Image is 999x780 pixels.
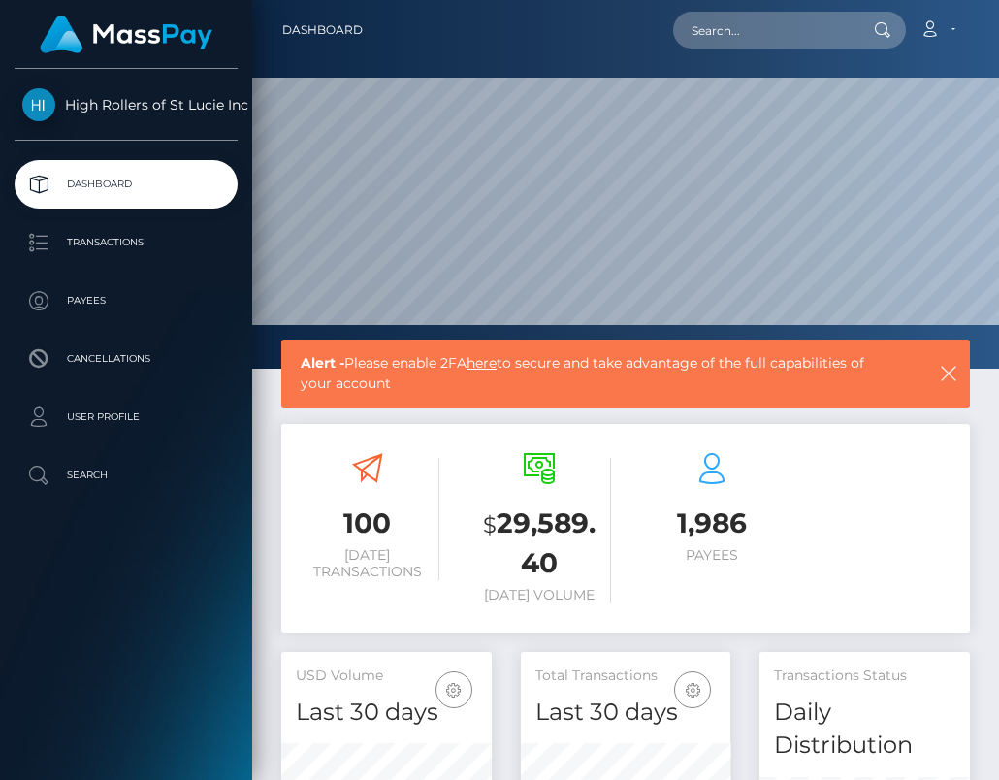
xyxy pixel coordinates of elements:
[15,335,238,383] a: Cancellations
[15,393,238,441] a: User Profile
[301,354,344,372] b: Alert -
[467,354,497,372] a: here
[301,353,879,394] span: Please enable 2FA to secure and take advantage of the full capabilities of your account
[22,403,230,432] p: User Profile
[640,547,784,564] h6: Payees
[282,10,363,50] a: Dashboard
[296,504,439,542] h3: 100
[774,666,955,686] h5: Transactions Status
[15,451,238,500] a: Search
[296,547,439,580] h6: [DATE] Transactions
[15,96,238,114] span: High Rollers of St Lucie Inc
[483,511,497,538] small: $
[15,276,238,325] a: Payees
[640,504,784,542] h3: 1,986
[40,16,212,53] img: MassPay Logo
[22,170,230,199] p: Dashboard
[22,286,230,315] p: Payees
[15,160,238,209] a: Dashboard
[22,88,55,121] img: High Rollers of St Lucie Inc
[22,461,230,490] p: Search
[22,228,230,257] p: Transactions
[22,344,230,374] p: Cancellations
[774,696,955,764] h4: Daily Distribution
[468,504,612,582] h3: 29,589.40
[15,218,238,267] a: Transactions
[673,12,855,49] input: Search...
